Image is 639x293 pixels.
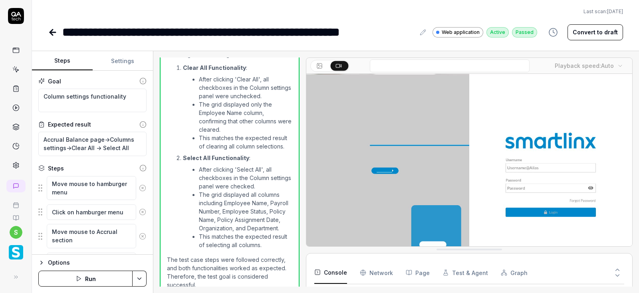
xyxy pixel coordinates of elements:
div: Suggestions [38,224,147,249]
div: Steps [48,164,64,172]
button: Remove step [136,180,149,196]
li: After clicking 'Clear All', all checkboxes in the Column settings panel were unchecked. [199,75,292,100]
button: Console [314,261,347,284]
p: : [183,154,292,162]
div: Expected result [48,120,91,129]
button: s [10,226,22,239]
div: Options [48,258,147,267]
img: Smartlinx Logo [9,245,23,259]
button: Run [38,271,133,287]
button: Page [406,261,430,284]
button: Remove step [136,252,149,268]
button: Last scan:[DATE] [583,8,623,15]
button: Remove step [136,204,149,220]
button: Steps [32,51,93,71]
a: New conversation [6,180,26,192]
span: Last scan: [583,8,623,15]
div: Suggestions [38,204,147,220]
div: Playback speed: [555,61,614,70]
a: Documentation [3,208,28,221]
button: Convert to draft [568,24,623,40]
li: The grid displayed all columns including Employee Name, Payroll Number, Employee Status, Policy N... [199,190,292,232]
p: The test case steps were followed correctly, and both functionalities worked as expected. Therefo... [167,255,292,289]
button: View version history [544,24,563,40]
button: Network [360,261,393,284]
li: After clicking 'Select All', all checkboxes in the Column settings panel were checked. [199,165,292,190]
strong: Select All Functionality [183,154,249,161]
button: Settings [93,51,153,71]
div: Suggestions [38,252,147,269]
li: This matches the expected result of selecting all columns. [199,232,292,249]
span: Web application [442,29,480,36]
li: The grid displayed only the Employee Name column, confirming that other columns were cleared. [199,100,292,134]
div: Goal [48,77,61,85]
a: Web application [433,27,483,38]
div: Active [486,27,509,38]
button: Test & Agent [443,261,488,284]
button: Smartlinx Logo [3,239,28,261]
p: : [183,63,292,72]
button: Graph [501,261,528,284]
div: Passed [512,27,537,38]
strong: Clear All Functionality [183,64,246,71]
li: This matches the expected result of clearing all column selections. [199,134,292,150]
time: [DATE] [607,8,623,14]
a: Book a call with us [3,196,28,208]
div: Suggestions [38,176,147,201]
button: Remove step [136,228,149,244]
button: Options [38,258,147,267]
